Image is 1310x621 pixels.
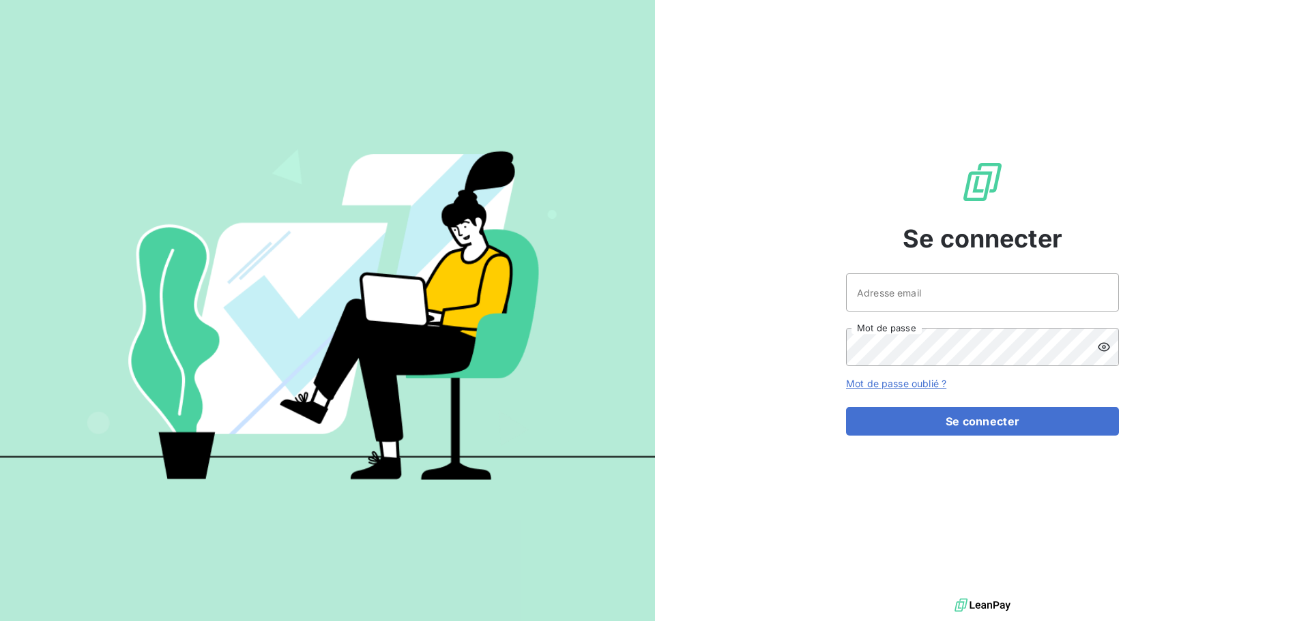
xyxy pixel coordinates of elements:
input: placeholder [846,273,1119,312]
a: Mot de passe oublié ? [846,378,946,389]
img: Logo LeanPay [961,160,1004,204]
button: Se connecter [846,407,1119,436]
span: Se connecter [903,220,1062,257]
img: logo [955,595,1010,616]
